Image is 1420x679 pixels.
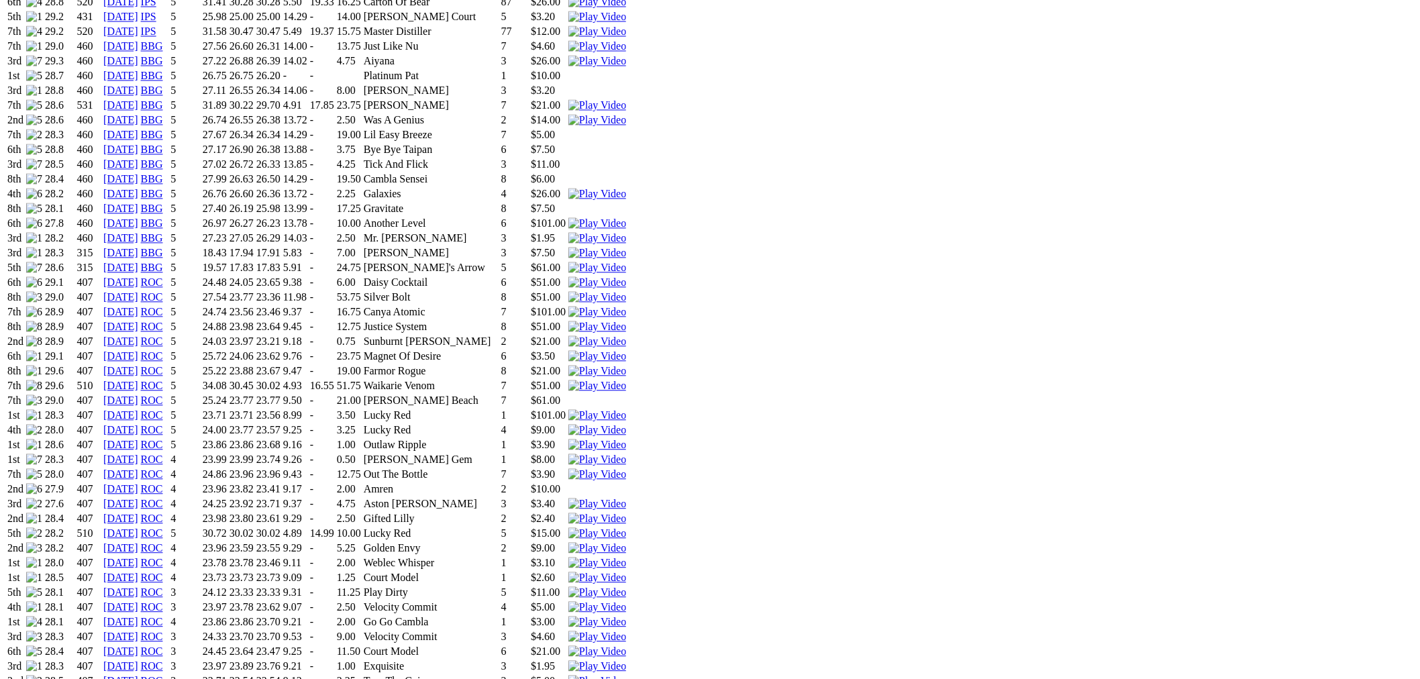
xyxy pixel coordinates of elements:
a: [DATE] [103,468,138,480]
a: [DATE] [103,262,138,273]
a: View replay [568,631,626,642]
img: 1 [26,247,42,259]
td: 29.2 [44,25,75,38]
a: View replay [568,572,626,583]
img: Play Video [568,616,626,628]
img: 3 [26,395,42,407]
img: Play Video [568,631,626,643]
img: 3 [26,631,42,643]
a: View replay [568,557,626,568]
img: Play Video [568,11,626,23]
a: BBG [141,70,163,81]
td: Just Like Nu [363,40,499,53]
a: BBG [141,262,163,273]
img: 8 [26,335,42,348]
a: ROC [141,483,163,494]
td: $10.00 [530,69,566,83]
td: - [283,69,308,83]
img: Play Video [568,25,626,38]
td: 520 [77,25,102,38]
img: Play Video [568,572,626,584]
img: Play Video [568,55,626,67]
a: View replay [568,439,626,450]
a: BBG [141,40,163,52]
td: 25.00 [229,10,254,23]
td: 29.2 [44,10,75,23]
td: [PERSON_NAME] Court [363,10,499,23]
img: Play Video [568,498,626,510]
a: View replay [568,335,626,347]
img: 1 [26,439,42,451]
td: 28.8 [44,84,75,97]
td: 25.98 [202,10,227,23]
img: 2 [26,424,42,436]
img: Play Video [568,513,626,525]
a: [DATE] [103,454,138,465]
img: Play Video [568,247,626,259]
td: $4.60 [530,40,566,53]
a: BBG [141,247,163,258]
td: 3rd [7,54,24,68]
img: 6 [26,217,42,229]
a: [DATE] [103,217,138,229]
td: 5 [170,84,201,97]
a: ROC [141,291,163,303]
a: BBG [141,99,163,111]
img: Play Video [568,350,626,362]
td: 19.37 [309,25,335,38]
img: Play Video [568,291,626,303]
a: View replay [568,99,626,111]
a: View replay [568,11,626,22]
img: 5 [26,114,42,126]
a: [DATE] [103,276,138,288]
a: ROC [141,542,163,554]
img: Play Video [568,232,626,244]
a: BBG [141,114,163,125]
td: 4.75 [336,54,362,68]
img: Play Video [568,468,626,480]
a: [DATE] [103,557,138,568]
a: View replay [568,409,626,421]
a: View replay [568,468,626,480]
td: 1st [7,69,24,83]
a: [DATE] [103,129,138,140]
td: 15.75 [336,25,362,38]
td: 5 [170,25,201,38]
td: 1 [501,69,513,83]
img: 1 [26,365,42,377]
a: View replay [568,25,626,37]
a: BBG [141,173,163,185]
a: ROC [141,454,163,465]
td: 7 [501,40,513,53]
a: [DATE] [103,306,138,317]
a: View replay [568,114,626,125]
td: 8.00 [336,84,362,97]
a: View replay [568,454,626,465]
a: ROC [141,631,163,642]
img: Play Video [568,409,626,421]
img: 3 [26,291,42,303]
a: [DATE] [103,616,138,627]
td: $12.00 [530,25,566,38]
a: ROC [141,572,163,583]
a: BBG [141,158,163,170]
img: 2 [26,527,42,539]
a: View replay [568,527,626,539]
td: 26.75 [202,69,227,83]
img: 8 [26,380,42,392]
img: 4 [26,25,42,38]
a: [DATE] [103,395,138,406]
a: View replay [568,645,626,657]
td: [PERSON_NAME] [363,84,499,97]
a: View replay [568,380,626,391]
img: 5 [26,99,42,111]
a: [DATE] [103,380,138,391]
td: 5th [7,10,24,23]
td: 25.00 [256,10,281,23]
img: 1 [26,409,42,421]
td: 7th [7,40,24,53]
img: 6 [26,276,42,289]
a: ROC [141,321,163,332]
a: [DATE] [103,645,138,657]
a: [DATE] [103,424,138,435]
